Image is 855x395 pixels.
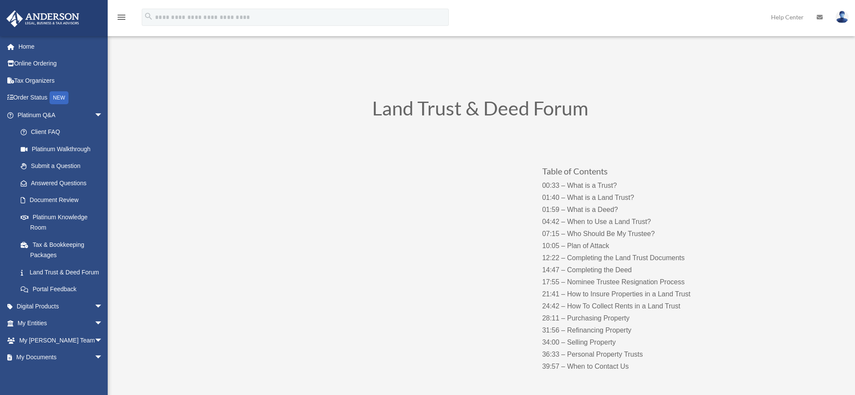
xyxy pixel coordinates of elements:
[94,106,112,124] span: arrow_drop_down
[542,180,712,373] p: 00:33 – What is a Trust? 01:40 – What is a Land Trust? 01:59 – What is a Deed? 04:42 – When to Us...
[542,167,712,180] h3: Table of Contents
[94,298,112,315] span: arrow_drop_down
[94,332,112,349] span: arrow_drop_down
[12,264,112,281] a: Land Trust & Deed Forum
[6,349,116,366] a: My Documentsarrow_drop_down
[12,140,116,158] a: Platinum Walkthrough
[94,366,112,383] span: arrow_drop_down
[12,158,116,175] a: Submit a Question
[144,12,153,21] i: search
[836,11,849,23] img: User Pic
[50,91,68,104] div: NEW
[6,55,116,72] a: Online Ordering
[6,332,116,349] a: My [PERSON_NAME] Teamarrow_drop_down
[6,106,116,124] a: Platinum Q&Aarrow_drop_down
[94,315,112,333] span: arrow_drop_down
[12,124,116,141] a: Client FAQ
[94,349,112,367] span: arrow_drop_down
[12,236,116,264] a: Tax & Bookkeeping Packages
[116,15,127,22] a: menu
[12,174,116,192] a: Answered Questions
[6,89,116,107] a: Order StatusNEW
[6,72,116,89] a: Tax Organizers
[248,99,713,122] h1: Land Trust & Deed Forum
[6,315,116,332] a: My Entitiesarrow_drop_down
[6,38,116,55] a: Home
[12,192,116,209] a: Document Review
[116,12,127,22] i: menu
[6,298,116,315] a: Digital Productsarrow_drop_down
[6,366,116,383] a: Online Learningarrow_drop_down
[4,10,82,27] img: Anderson Advisors Platinum Portal
[12,208,116,236] a: Platinum Knowledge Room
[12,281,116,298] a: Portal Feedback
